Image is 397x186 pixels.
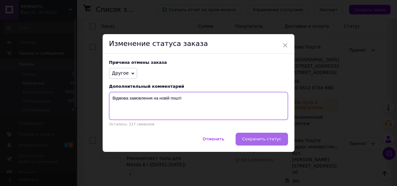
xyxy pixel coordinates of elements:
p: Осталось: 217 символов [109,122,288,126]
div: Причина отмены заказа [109,60,288,65]
span: Отменить [203,137,224,141]
span: × [282,40,288,51]
div: Изменение статуса заказа [103,34,294,54]
div: Дополнительный комментарий [109,84,288,89]
span: Другое [112,71,129,76]
button: Отменить [196,133,231,145]
textarea: Відмова замовлення на новій пошті [109,92,288,120]
span: Сохранить статус [242,137,281,141]
button: Сохранить статус [236,133,288,145]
